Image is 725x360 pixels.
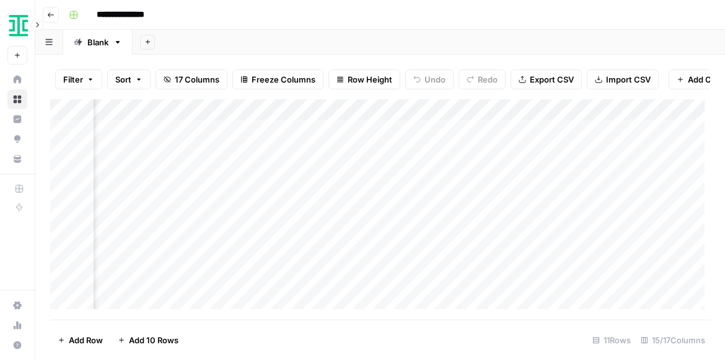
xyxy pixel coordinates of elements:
[530,73,574,86] span: Export CSV
[7,335,27,355] button: Help + Support
[636,330,710,350] div: 15/17 Columns
[7,14,30,37] img: Ironclad Logo
[7,10,27,41] button: Workspace: Ironclad
[587,70,659,89] button: Import CSV
[232,70,323,89] button: Freeze Columns
[63,30,133,55] a: Blank
[107,70,151,89] button: Sort
[63,73,83,86] span: Filter
[69,334,103,346] span: Add Row
[459,70,506,89] button: Redo
[55,70,102,89] button: Filter
[175,73,219,86] span: 17 Columns
[7,295,27,315] a: Settings
[7,129,27,149] a: Opportunities
[110,330,186,350] button: Add 10 Rows
[478,73,498,86] span: Redo
[405,70,454,89] button: Undo
[115,73,131,86] span: Sort
[511,70,582,89] button: Export CSV
[252,73,315,86] span: Freeze Columns
[7,70,27,89] a: Home
[606,73,651,86] span: Import CSV
[348,73,392,86] span: Row Height
[7,149,27,169] a: Your Data
[424,73,446,86] span: Undo
[587,330,636,350] div: 11 Rows
[156,70,227,89] button: 17 Columns
[7,89,27,109] a: Browse
[7,109,27,129] a: Insights
[328,70,400,89] button: Row Height
[87,36,108,48] div: Blank
[129,334,178,346] span: Add 10 Rows
[7,315,27,335] a: Usage
[50,330,110,350] button: Add Row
